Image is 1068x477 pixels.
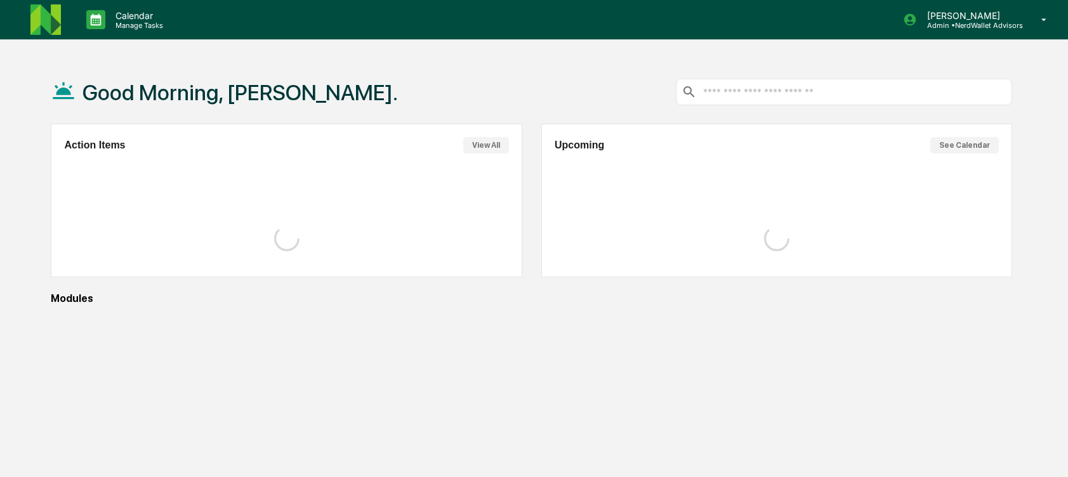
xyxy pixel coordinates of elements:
div: Modules [51,292,1012,304]
h2: Action Items [64,140,125,151]
p: Admin • NerdWallet Advisors [917,21,1023,30]
p: [PERSON_NAME] [917,10,1023,21]
button: View All [463,137,509,154]
p: Manage Tasks [105,21,169,30]
img: logo [30,4,61,35]
h1: Good Morning, [PERSON_NAME]. [82,80,398,105]
h2: Upcoming [555,140,604,151]
button: See Calendar [930,137,999,154]
p: Calendar [105,10,169,21]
